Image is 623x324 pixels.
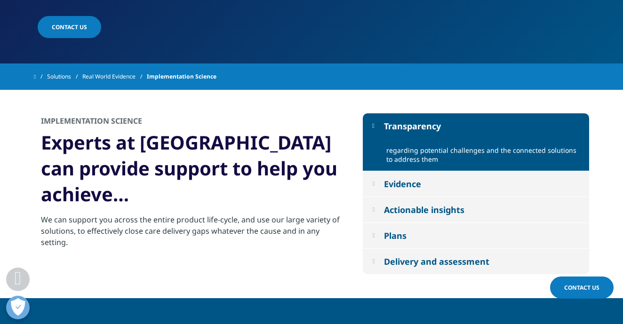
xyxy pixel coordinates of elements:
[384,178,421,190] div: Evidence
[363,113,589,139] button: Transparency
[384,204,464,215] div: Actionable insights
[47,68,82,85] a: Solutions
[384,120,441,132] div: Transparency
[41,129,342,214] h3: Experts at [GEOGRAPHIC_DATA] can provide support to help you achieve…
[363,223,589,248] button: Plans
[564,284,599,292] span: Contact Us
[41,214,342,253] p: We can support you across the entire product life-cycle, and use our large variety of solutions, ...
[386,146,582,164] div: regarding potential challenges and the connected solutions to address them
[147,68,216,85] span: Implementation Science
[363,197,589,222] button: Actionable insights
[363,249,589,274] button: Delivery and assessment
[550,277,614,299] a: Contact Us
[52,23,87,31] span: CONTACT US
[41,116,142,129] h2: Implementation Science
[384,230,407,241] div: Plans
[38,16,101,38] a: CONTACT US
[363,171,589,197] button: Evidence
[384,256,489,267] div: Delivery and assessment
[6,296,30,319] button: Abrir preferencias
[82,68,147,85] a: Real World Evidence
